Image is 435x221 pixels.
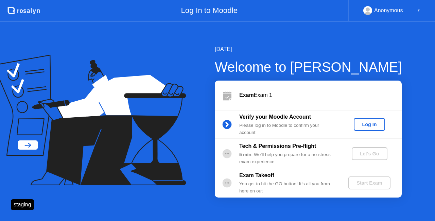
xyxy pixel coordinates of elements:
[239,172,274,178] b: Exam Takeoff
[239,152,251,157] b: 5 min
[239,151,337,165] div: : We’ll help you prepare for a no-stress exam experience
[239,92,254,98] b: Exam
[11,199,34,210] div: staging
[352,147,387,160] button: Let's Go
[374,6,403,15] div: Anonymous
[354,151,385,156] div: Let's Go
[215,57,402,77] div: Welcome to [PERSON_NAME]
[354,118,385,131] button: Log In
[417,6,420,15] div: ▼
[239,91,402,99] div: Exam 1
[351,180,387,186] div: Start Exam
[239,114,311,120] b: Verify your Moodle Account
[215,45,402,53] div: [DATE]
[239,143,316,149] b: Tech & Permissions Pre-flight
[348,176,390,189] button: Start Exam
[239,122,337,136] div: Please log in to Moodle to confirm your account
[239,181,337,194] div: You get to hit the GO button! It’s all you from here on out
[356,122,382,127] div: Log In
